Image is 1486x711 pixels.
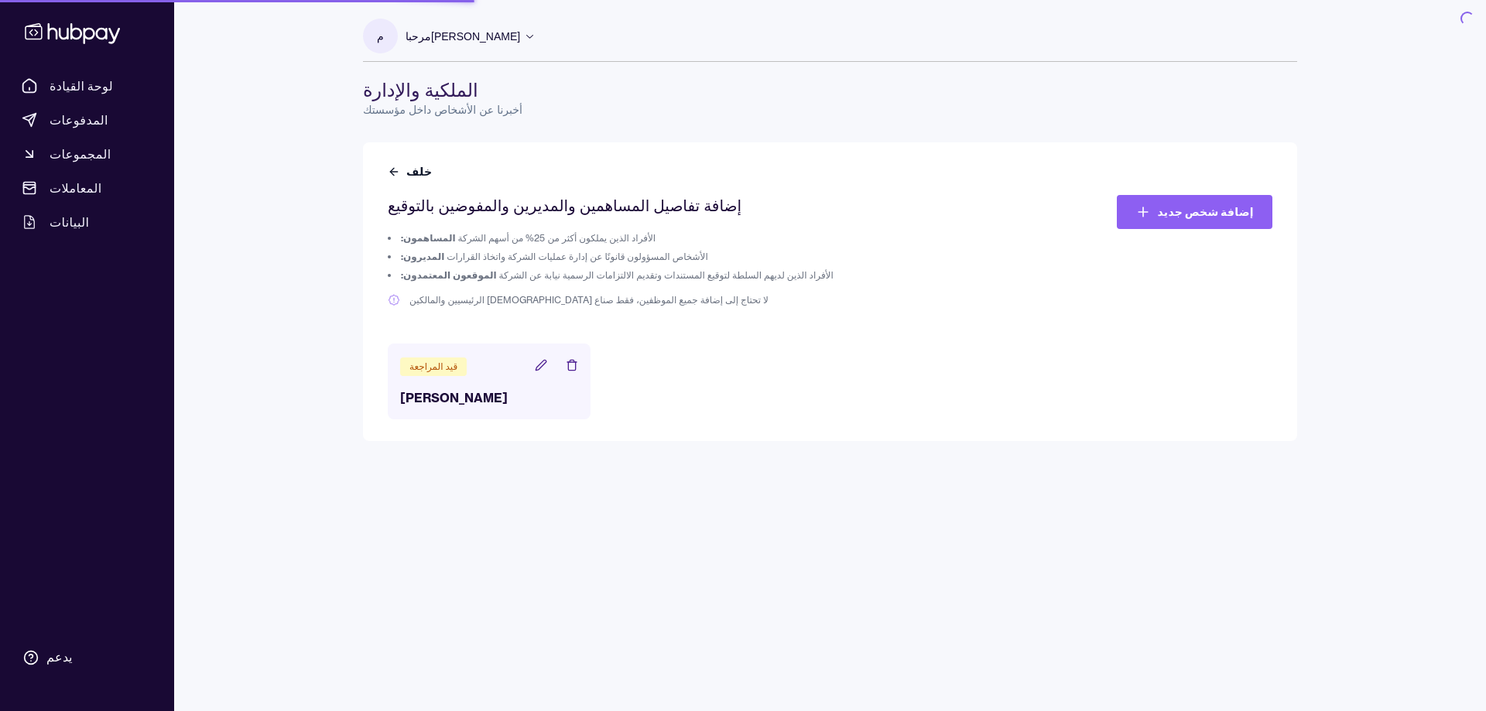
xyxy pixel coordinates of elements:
[400,390,508,405] font: [PERSON_NAME]
[1117,195,1272,229] a: إضافة شخص جديد
[409,361,457,372] font: قيد المراجعة
[499,269,834,281] font: الأفراد الذين لديهم السلطة لتوقيع المستندات وتقديم الالتزامات الرسمية نيابة عن الشركة
[15,641,159,674] a: يدعم
[15,72,159,100] a: لوحة القيادة
[409,294,769,306] font: لا تحتاج إلى إضافة جميع الموظفين، فقط صناع [DEMOGRAPHIC_DATA] الرئيسيين والمالكين
[388,196,741,215] font: إضافة تفاصيل المساهمين والمديرين والمفوضين بالتوقيع
[447,251,708,262] font: الأشخاص المسؤولون قانونًا عن إدارة عمليات الشركة واتخاذ القرارات
[458,232,656,244] font: الأفراد الذين يملكون أكثر من 25% من أسهم الشركة
[15,174,159,202] a: المعاملات
[50,112,108,128] font: المدفوعات
[50,180,102,196] font: المعاملات
[50,214,89,230] font: البيانات
[431,30,520,43] font: [PERSON_NAME]
[363,78,478,101] font: الملكية والإدارة
[15,106,159,134] a: المدفوعات
[46,651,72,664] font: يدعم
[50,78,113,94] font: لوحة القيادة
[1157,205,1254,219] font: إضافة شخص جديد
[406,30,431,43] font: مرحبا
[15,140,159,168] a: المجموعات
[401,251,444,262] font: المديرون:
[15,208,159,236] a: البيانات
[401,232,456,244] font: المساهمون:
[50,146,111,162] font: المجموعات
[406,165,433,179] font: خلف
[377,30,384,43] font: م
[388,164,436,179] button: خلف
[363,103,522,117] font: أخبرنا عن الأشخاص داخل مؤسستك
[401,269,497,281] font: الموقعون المعتمدون:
